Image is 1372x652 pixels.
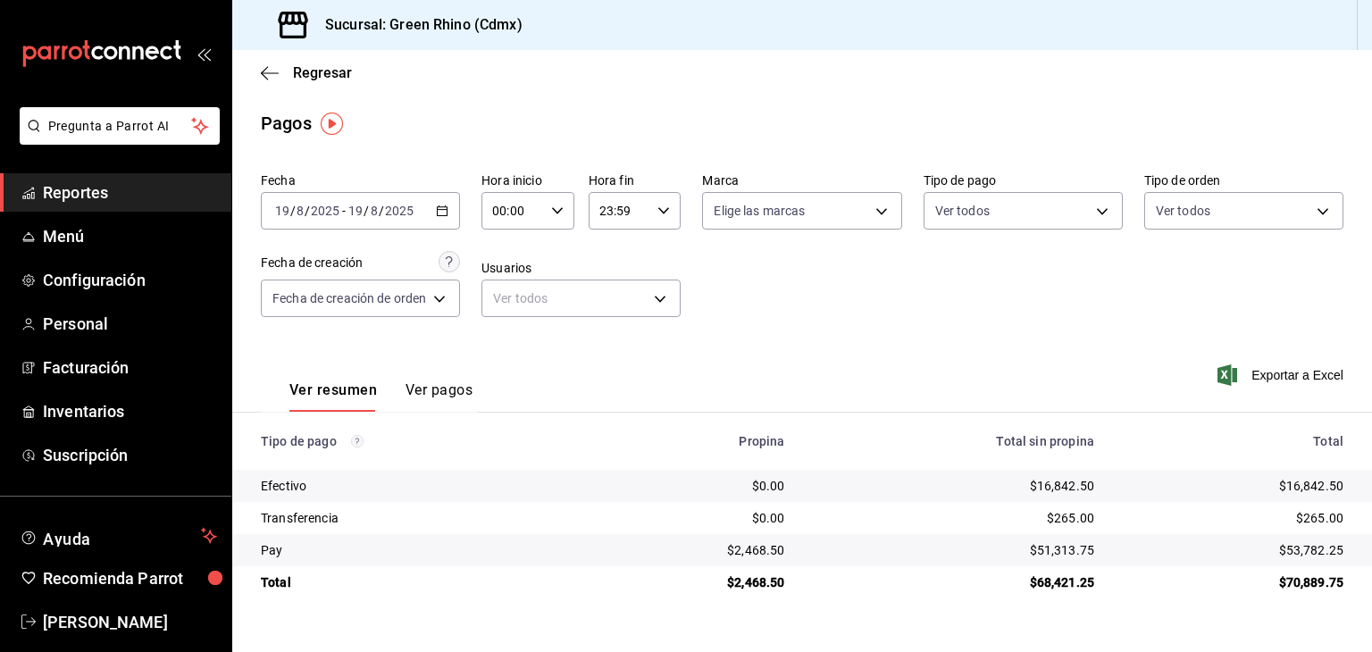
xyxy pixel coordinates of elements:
[261,541,574,559] div: Pay
[43,224,217,248] span: Menú
[813,477,1094,495] div: $16,842.50
[261,509,574,527] div: Transferencia
[290,204,296,218] span: /
[289,381,473,412] div: navigation tabs
[1156,202,1210,220] span: Ver todos
[1123,573,1343,591] div: $70,889.75
[1123,509,1343,527] div: $265.00
[296,204,305,218] input: --
[342,204,346,218] span: -
[379,204,384,218] span: /
[481,280,681,317] div: Ver todos
[813,434,1094,448] div: Total sin propina
[603,573,785,591] div: $2,468.50
[714,202,805,220] span: Elige las marcas
[603,434,785,448] div: Propina
[813,541,1094,559] div: $51,313.75
[589,174,682,187] label: Hora fin
[1123,477,1343,495] div: $16,842.50
[924,174,1123,187] label: Tipo de pago
[321,113,343,135] img: Tooltip marker
[43,443,217,467] span: Suscripción
[43,355,217,380] span: Facturación
[384,204,414,218] input: ----
[406,381,473,412] button: Ver pagos
[20,107,220,145] button: Pregunta a Parrot AI
[261,64,352,81] button: Regresar
[274,204,290,218] input: --
[43,610,217,634] span: [PERSON_NAME]
[1123,541,1343,559] div: $53,782.25
[261,174,460,187] label: Fecha
[603,509,785,527] div: $0.00
[197,46,211,61] button: open_drawer_menu
[293,64,352,81] span: Regresar
[935,202,990,220] span: Ver todos
[370,204,379,218] input: --
[43,312,217,336] span: Personal
[813,573,1094,591] div: $68,421.25
[261,573,574,591] div: Total
[261,110,312,137] div: Pagos
[43,566,217,590] span: Recomienda Parrot
[1221,364,1343,386] button: Exportar a Excel
[310,204,340,218] input: ----
[481,174,574,187] label: Hora inicio
[1144,174,1343,187] label: Tipo de orden
[813,509,1094,527] div: $265.00
[1123,434,1343,448] div: Total
[347,204,364,218] input: --
[261,254,363,272] div: Fecha de creación
[305,204,310,218] span: /
[261,434,574,448] div: Tipo de pago
[272,289,426,307] span: Fecha de creación de orden
[43,399,217,423] span: Inventarios
[43,268,217,292] span: Configuración
[289,381,377,412] button: Ver resumen
[364,204,369,218] span: /
[351,435,364,447] svg: Los pagos realizados con Pay y otras terminales son montos brutos.
[481,262,681,274] label: Usuarios
[43,180,217,205] span: Reportes
[702,174,901,187] label: Marca
[311,14,523,36] h3: Sucursal: Green Rhino (Cdmx)
[261,477,574,495] div: Efectivo
[603,541,785,559] div: $2,468.50
[48,117,192,136] span: Pregunta a Parrot AI
[13,130,220,148] a: Pregunta a Parrot AI
[43,525,194,547] span: Ayuda
[603,477,785,495] div: $0.00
